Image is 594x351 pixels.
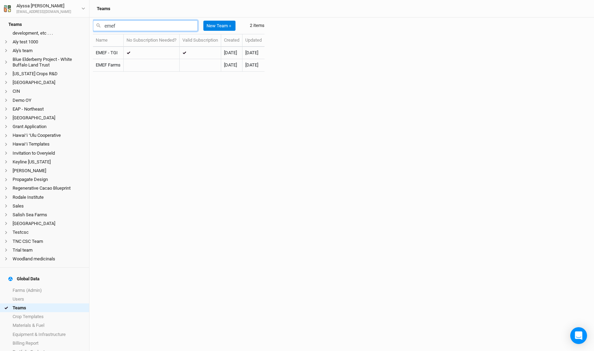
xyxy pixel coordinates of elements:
th: Name [93,34,124,47]
th: No Subscription Needed? [124,34,180,47]
td: EMEF - TGI [93,47,124,59]
td: EMEF Farms [93,59,124,71]
th: Created [221,34,242,47]
span: Aug 25, 2022 4:41 PM [224,50,237,55]
span: Mar 20, 2025 7:55 AM [224,62,237,68]
th: Valid Subscription [180,34,221,47]
div: [EMAIL_ADDRESS][DOMAIN_NAME] [16,9,71,15]
h4: Teams [4,17,85,31]
input: Search [93,20,198,31]
h3: Teams [97,6,110,12]
div: Open Intercom Messenger [570,327,587,344]
th: Updated [242,34,265,47]
button: Alyssa [PERSON_NAME][EMAIL_ADDRESS][DOMAIN_NAME] [3,2,86,15]
span: Sep 15, 2023 9:56 AM [245,50,258,55]
button: New Team＋ [203,21,236,31]
div: Global Data [8,276,39,282]
span: Mar 20, 2025 7:55 AM [245,62,258,68]
div: 2 items [250,22,265,29]
div: Alyssa [PERSON_NAME] [16,2,71,9]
